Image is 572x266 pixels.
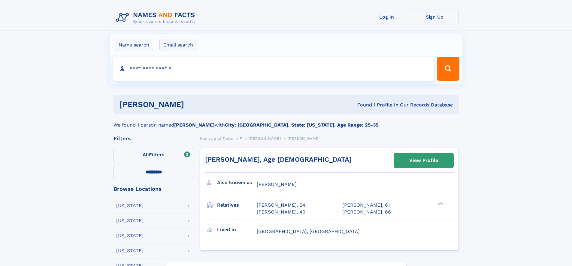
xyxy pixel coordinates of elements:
[363,10,411,24] a: Log In
[113,148,194,162] label: Filters
[288,136,320,141] span: [PERSON_NAME]
[116,233,144,238] div: [US_STATE]
[113,114,459,129] div: We found 1 person named with .
[257,209,305,215] a: [PERSON_NAME], 40
[437,202,444,206] div: ❯
[249,136,281,141] span: [PERSON_NAME]
[205,156,352,163] a: [PERSON_NAME], Age [DEMOGRAPHIC_DATA]
[217,200,257,210] h3: Relatives
[217,225,257,235] h3: Lived in
[437,57,459,81] button: Search Button
[409,154,438,167] div: View Profile
[411,10,459,24] a: Sign Up
[394,153,453,168] a: View Profile
[257,229,360,234] span: [GEOGRAPHIC_DATA], [GEOGRAPHIC_DATA]
[342,209,391,215] a: [PERSON_NAME], 66
[257,181,297,187] span: [PERSON_NAME]
[257,202,305,208] a: [PERSON_NAME], 64
[120,101,271,108] h1: [PERSON_NAME]
[240,135,242,142] a: F
[113,136,194,141] div: Filters
[342,202,390,208] a: [PERSON_NAME], 61
[116,203,144,208] div: [US_STATE]
[200,135,233,142] a: Names and Facts
[271,102,453,108] div: Found 1 Profile In Our Records Database
[225,122,378,128] b: City: [GEOGRAPHIC_DATA], State: [US_STATE], Age Range: 25-35
[113,57,434,81] input: search input
[113,186,194,192] div: Browse Locations
[249,135,281,142] a: [PERSON_NAME]
[115,39,153,51] label: Name search
[159,39,197,51] label: Email search
[217,178,257,188] h3: Also known as
[174,122,215,128] b: [PERSON_NAME]
[116,218,144,223] div: [US_STATE]
[116,248,144,253] div: [US_STATE]
[113,10,200,26] img: Logo Names and Facts
[240,136,242,141] span: F
[143,152,149,157] span: All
